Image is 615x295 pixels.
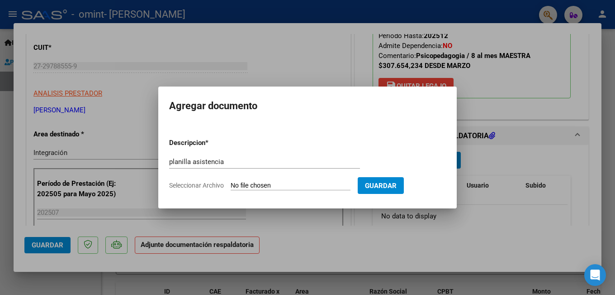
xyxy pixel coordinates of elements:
[169,97,446,115] h2: Agregar documento
[584,264,606,286] div: Open Intercom Messenger
[365,182,397,190] span: Guardar
[358,177,404,194] button: Guardar
[169,138,252,148] p: Descripcion
[169,182,224,189] span: Seleccionar Archivo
